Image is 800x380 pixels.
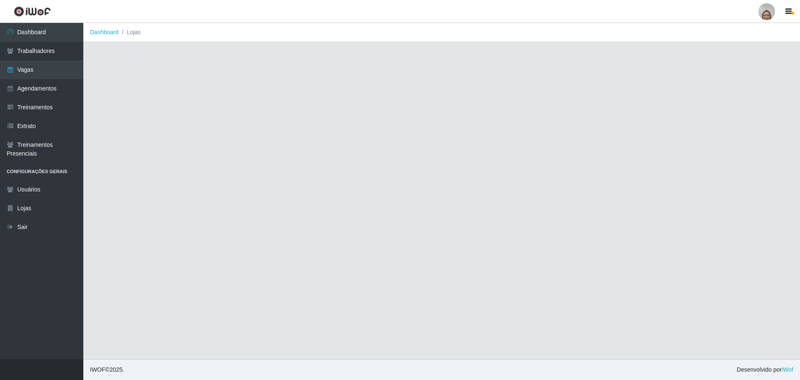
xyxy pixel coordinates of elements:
span: © 2025 . [90,365,124,374]
span: Desenvolvido por [737,365,793,374]
span: IWOF [90,366,105,373]
a: iWof [782,366,793,373]
img: CoreUI Logo [14,6,51,17]
a: Dashboard [90,29,119,35]
li: Lojas [119,28,141,37]
nav: breadcrumb [83,23,800,42]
